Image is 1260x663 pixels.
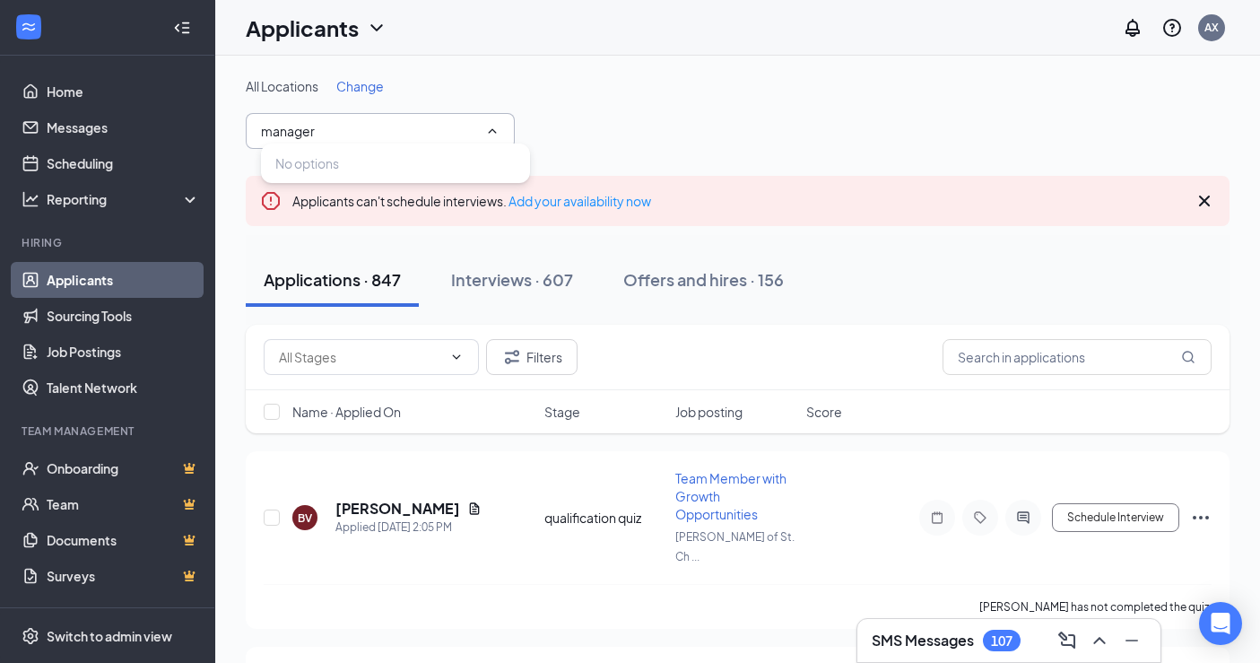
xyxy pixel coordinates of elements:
[47,334,200,370] a: Job Postings
[501,346,523,368] svg: Filter
[1122,17,1143,39] svg: Notifications
[979,599,1212,615] p: [PERSON_NAME] has not completed the quiz.
[991,633,1012,649] div: 107
[275,154,339,172] div: No options
[22,423,196,439] div: Team Management
[335,519,482,537] div: Applied [DATE] 2:05 PM
[1085,626,1114,655] button: ChevronUp
[1121,630,1143,651] svg: Minimize
[1161,17,1183,39] svg: QuestionInfo
[47,298,200,334] a: Sourcing Tools
[1194,190,1215,212] svg: Cross
[261,121,478,141] input: All Job Postings
[47,450,200,486] a: OnboardingCrown
[366,17,387,39] svg: ChevronDown
[675,403,743,421] span: Job posting
[451,268,573,291] div: Interviews · 607
[806,403,842,421] span: Score
[623,268,784,291] div: Offers and hires · 156
[22,190,39,208] svg: Analysis
[47,145,200,181] a: Scheduling
[1056,630,1078,651] svg: ComposeMessage
[246,13,359,43] h1: Applicants
[1199,602,1242,645] div: Open Intercom Messenger
[675,470,786,522] span: Team Member with Growth Opportunities
[926,510,948,525] svg: Note
[47,558,200,594] a: SurveysCrown
[279,347,442,367] input: All Stages
[1012,510,1034,525] svg: ActiveChat
[675,530,795,563] span: [PERSON_NAME] of St. Ch ...
[47,74,200,109] a: Home
[449,350,464,364] svg: ChevronDown
[264,268,401,291] div: Applications · 847
[508,193,651,209] a: Add your availability now
[1053,626,1082,655] button: ComposeMessage
[246,78,318,94] span: All Locations
[943,339,1212,375] input: Search in applications
[1117,626,1146,655] button: Minimize
[173,19,191,37] svg: Collapse
[47,190,201,208] div: Reporting
[47,262,200,298] a: Applicants
[292,193,651,209] span: Applicants can't schedule interviews.
[467,502,482,516] svg: Document
[969,510,991,525] svg: Tag
[47,486,200,522] a: TeamCrown
[544,509,665,527] div: qualification quiz
[1204,20,1219,35] div: AX
[1181,350,1195,364] svg: MagnifyingGlass
[47,370,200,406] a: Talent Network
[47,627,172,645] div: Switch to admin view
[486,339,578,375] button: Filter Filters
[298,510,312,526] div: BV
[335,499,460,519] h5: [PERSON_NAME]
[1052,503,1179,532] button: Schedule Interview
[1089,630,1110,651] svg: ChevronUp
[20,18,38,36] svg: WorkstreamLogo
[260,190,282,212] svg: Error
[1190,507,1212,528] svg: Ellipses
[544,403,580,421] span: Stage
[485,124,500,138] svg: ChevronUp
[47,522,200,558] a: DocumentsCrown
[336,78,384,94] span: Change
[22,627,39,645] svg: Settings
[22,235,196,250] div: Hiring
[47,109,200,145] a: Messages
[292,403,401,421] span: Name · Applied On
[872,631,974,650] h3: SMS Messages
